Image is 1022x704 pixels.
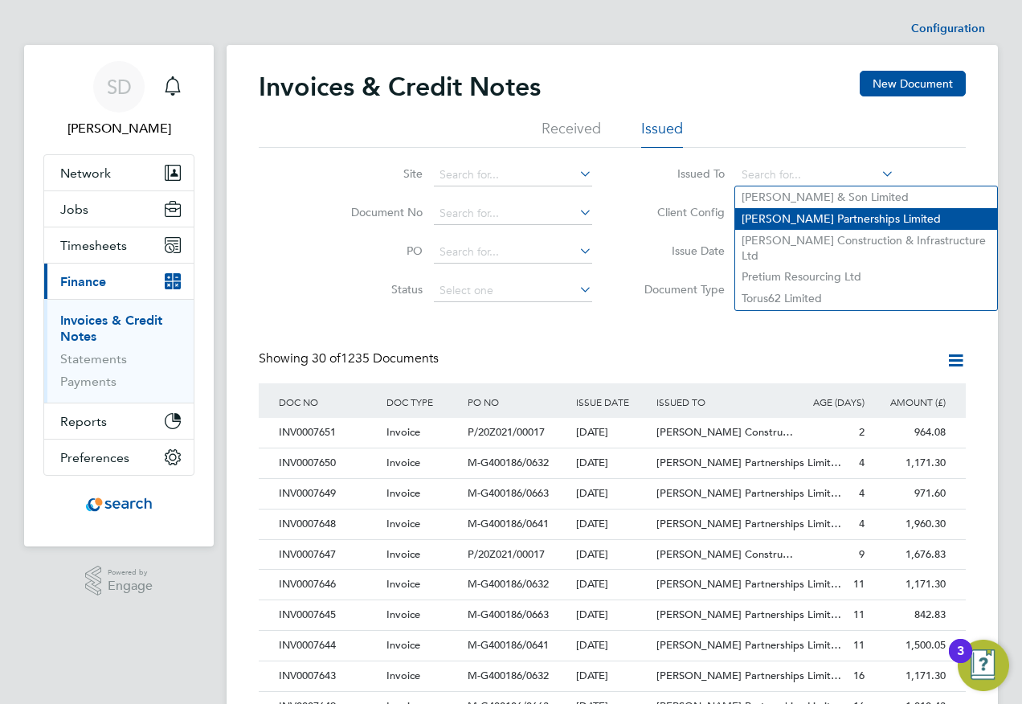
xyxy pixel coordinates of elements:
[632,166,725,181] label: Issued To
[44,299,194,403] div: Finance
[275,383,382,420] div: DOC NO
[869,510,950,539] div: 1,960.30
[60,450,129,465] span: Preferences
[330,166,423,181] label: Site
[468,547,545,561] span: P/20Z021/00017
[572,418,653,448] div: [DATE]
[434,241,592,264] input: Search for...
[259,350,442,367] div: Showing
[434,164,592,186] input: Search for...
[108,566,153,579] span: Powered by
[330,282,423,297] label: Status
[60,351,127,366] a: Statements
[652,383,787,420] div: ISSUED TO
[735,266,997,288] li: Pretium Resourcing Ltd
[859,517,865,530] span: 4
[869,570,950,600] div: 1,171.30
[853,638,865,652] span: 11
[43,119,194,138] span: Stephen Dowie
[859,486,865,500] span: 4
[656,669,841,682] span: [PERSON_NAME] Partnerships Limit…
[572,661,653,691] div: [DATE]
[330,205,423,219] label: Document No
[853,669,865,682] span: 16
[275,570,382,600] div: INV0007646
[386,486,420,500] span: Invoice
[86,492,153,518] img: searchconsultancy-logo-retina.png
[853,608,865,621] span: 11
[869,479,950,509] div: 971.60
[24,45,214,546] nav: Main navigation
[572,570,653,600] div: [DATE]
[60,238,127,253] span: Timesheets
[869,448,950,478] div: 1,171.30
[572,479,653,509] div: [DATE]
[787,383,869,420] div: AGE (DAYS)
[853,577,865,591] span: 11
[869,418,950,448] div: 964.08
[386,425,420,439] span: Invoice
[386,547,420,561] span: Invoice
[860,71,966,96] button: New Document
[468,517,549,530] span: M-G400186/0641
[60,374,117,389] a: Payments
[632,282,725,297] label: Document Type
[542,119,601,148] li: Received
[735,230,997,266] li: [PERSON_NAME] Construction & Infrastructure Ltd
[957,651,964,672] div: 3
[572,383,653,420] div: ISSUE DATE
[107,76,132,97] span: SD
[434,203,592,225] input: Search for...
[60,166,111,181] span: Network
[275,418,382,448] div: INV0007651
[656,547,793,561] span: [PERSON_NAME] Constru…
[958,640,1009,691] button: Open Resource Center, 3 new notifications
[468,608,549,621] span: M-G400186/0663
[312,350,341,366] span: 30 of
[869,383,950,420] div: AMOUNT (£)
[869,661,950,691] div: 1,171.30
[468,456,549,469] span: M-G400186/0632
[468,425,545,439] span: P/20Z021/00017
[44,155,194,190] button: Network
[572,631,653,661] div: [DATE]
[43,61,194,138] a: SD[PERSON_NAME]
[656,577,841,591] span: [PERSON_NAME] Partnerships Limit…
[641,119,683,148] li: Issued
[386,517,420,530] span: Invoice
[259,71,541,103] h2: Invoices & Credit Notes
[656,486,841,500] span: [PERSON_NAME] Partnerships Limit…
[656,425,793,439] span: [PERSON_NAME] Constru…
[468,669,549,682] span: M-G400186/0632
[386,456,420,469] span: Invoice
[44,264,194,299] button: Finance
[572,448,653,478] div: [DATE]
[44,227,194,263] button: Timesheets
[382,383,464,420] div: DOC TYPE
[859,547,865,561] span: 9
[468,486,549,500] span: M-G400186/0663
[60,313,162,344] a: Invoices & Credit Notes
[911,13,985,45] li: Configuration
[736,164,894,186] input: Search for...
[656,638,841,652] span: [PERSON_NAME] Partnerships Limit…
[275,479,382,509] div: INV0007649
[330,244,423,258] label: PO
[434,280,592,302] input: Select one
[869,631,950,661] div: 1,500.05
[735,288,997,309] li: Torus62 Limited
[572,510,653,539] div: [DATE]
[632,244,725,258] label: Issue Date
[275,631,382,661] div: INV0007644
[275,510,382,539] div: INV0007648
[275,661,382,691] div: INV0007643
[572,600,653,630] div: [DATE]
[468,638,549,652] span: M-G400186/0641
[869,600,950,630] div: 842.83
[735,186,997,208] li: [PERSON_NAME] & Son Limited
[632,205,725,219] label: Client Config
[468,577,549,591] span: M-G400186/0632
[275,600,382,630] div: INV0007645
[859,425,865,439] span: 2
[312,350,439,366] span: 1235 Documents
